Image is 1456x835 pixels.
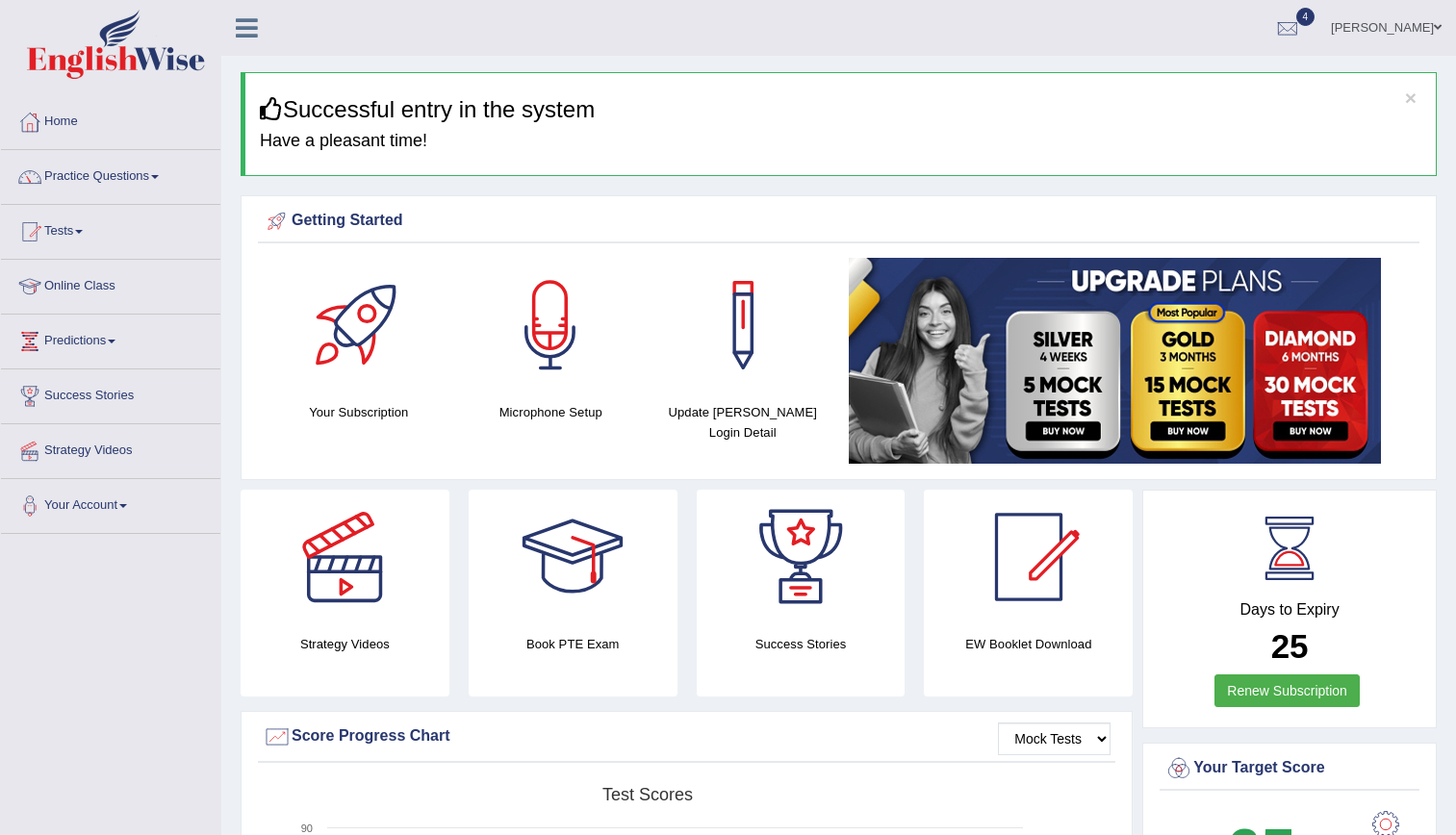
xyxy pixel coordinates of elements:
[1,315,220,363] a: Predictions
[1296,8,1316,26] span: 4
[301,822,313,834] text: 90
[697,634,906,654] h4: Success Stories
[469,634,677,654] h4: Book PTE Exam
[1271,627,1309,665] b: 25
[849,258,1381,464] img: small5.jpg
[1405,88,1417,108] button: ×
[1164,601,1415,619] h4: Days to Expiry
[602,785,693,804] tspan: Test scores
[263,722,1111,751] div: Score Progress Chart
[1,205,220,253] a: Tests
[1,424,220,472] a: Strategy Videos
[272,402,446,422] h4: Your Subscription
[1164,754,1415,783] div: Your Target Score
[260,132,1421,151] h4: Have a pleasant time!
[263,207,1415,236] div: Getting Started
[1,150,220,198] a: Practice Questions
[924,634,1133,654] h4: EW Booklet Download
[656,402,830,443] h4: Update [PERSON_NAME] Login Detail
[1214,674,1360,707] a: Renew Subscription
[1,260,220,308] a: Online Class
[465,402,638,422] h4: Microphone Setup
[1,95,220,143] a: Home
[241,634,449,654] h4: Strategy Videos
[1,369,220,417] a: Success Stories
[260,97,1421,122] h3: Successful entry in the system
[1,479,220,527] a: Your Account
